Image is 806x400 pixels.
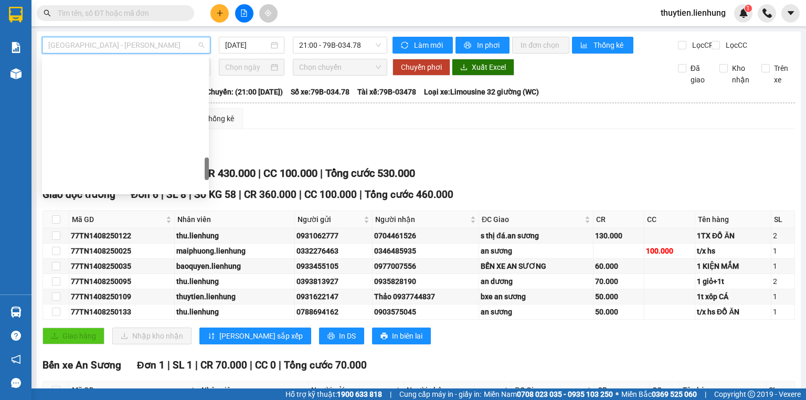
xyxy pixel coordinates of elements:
[695,211,771,228] th: Tên hàng
[593,211,644,228] th: CR
[748,391,755,398] span: copyright
[481,260,591,272] div: BẾN XE AN SƯƠNG
[258,167,261,180] span: |
[325,167,415,180] span: Tổng cước 530.000
[189,188,192,201] span: |
[337,390,382,398] strong: 1900 633 818
[481,230,591,241] div: s thị đá.an sương
[69,274,175,289] td: 77TN1408250095
[299,59,381,75] span: Chọn chuyến
[69,259,175,274] td: 77TN1408250035
[176,291,293,302] div: thuytien.lienhung
[296,230,370,241] div: 0931062777
[194,188,236,201] span: Số KG 58
[176,245,293,257] div: maiphuong.lienhung
[424,86,539,98] span: Loại xe: Limousine 32 giường (WC)
[595,260,642,272] div: 60.000
[255,359,276,371] span: CC 0
[375,214,468,225] span: Người nhận
[299,188,302,201] span: |
[616,392,619,396] span: ⚪️
[58,7,182,19] input: Tìm tên, số ĐT hoặc mã đơn
[298,214,362,225] span: Người gửi
[773,276,792,287] div: 2
[650,382,681,399] th: CC
[481,276,591,287] div: an dương
[319,328,364,344] button: printerIn DS
[680,382,766,399] th: Tên hàng
[686,62,712,86] span: Đã giao
[264,9,272,17] span: aim
[380,332,388,341] span: printer
[357,86,416,98] span: Tài xế: 79B-03478
[621,388,697,400] span: Miền Bắc
[137,359,165,371] span: Đơn 1
[208,332,215,341] span: sort-ascending
[484,388,613,400] span: Miền Nam
[311,384,393,396] span: Người gửi
[481,245,591,257] div: an sương
[455,37,510,54] button: printerIn phơi
[72,214,164,225] span: Mã GD
[762,8,772,18] img: phone-icon
[296,245,370,257] div: 0332276463
[593,39,625,51] span: Thống kê
[481,306,591,318] div: an sương
[705,388,706,400] span: |
[9,7,23,23] img: logo-vxr
[239,188,241,201] span: |
[44,9,51,17] span: search
[452,59,514,76] button: downloadXuất Excel
[595,382,649,399] th: CR
[728,62,754,86] span: Kho nhận
[11,378,21,388] span: message
[199,382,309,399] th: Nhân viên
[770,62,796,86] span: Trên xe
[477,39,501,51] span: In phơi
[279,359,281,371] span: |
[697,230,769,241] div: 1TX ĐỒ ĂN
[646,245,693,257] div: 100.000
[407,384,502,396] span: Người nhận
[773,230,792,241] div: 2
[11,354,21,364] span: notification
[43,359,121,371] span: Bến xe An Sương
[697,276,769,287] div: 1 giỏ+1t
[176,276,293,287] div: thu.lienhung
[250,359,252,371] span: |
[688,39,715,51] span: Lọc CR
[482,214,582,225] span: ĐC Giao
[401,41,410,50] span: sync
[161,188,164,201] span: |
[225,61,268,73] input: Chọn ngày
[210,4,229,23] button: plus
[390,388,391,400] span: |
[240,9,248,17] span: file-add
[71,230,173,241] div: 77TN1408250122
[219,330,303,342] span: [PERSON_NAME] sắp xếp
[372,328,431,344] button: printerIn biên lai
[746,5,750,12] span: 1
[722,39,749,51] span: Lọc CC
[644,211,695,228] th: CC
[176,260,293,272] div: baoquyen.lienhung
[10,68,22,79] img: warehouse-icon
[72,384,188,396] span: Mã GD
[69,304,175,320] td: 77TN1408250133
[69,228,175,244] td: 77TN1408250122
[69,244,175,259] td: 77TN1408250025
[414,39,444,51] span: Làm mới
[399,388,481,400] span: Cung cấp máy in - giấy in:
[773,291,792,302] div: 1
[773,245,792,257] div: 1
[11,331,21,341] span: question-circle
[460,64,468,72] span: download
[517,390,613,398] strong: 0708 023 035 - 0935 103 250
[652,6,734,19] span: thuytien.lienhung
[235,4,253,23] button: file-add
[296,291,370,302] div: 0931622147
[166,188,186,201] span: SL 8
[786,8,796,18] span: caret-down
[464,41,473,50] span: printer
[244,188,296,201] span: CR 360.000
